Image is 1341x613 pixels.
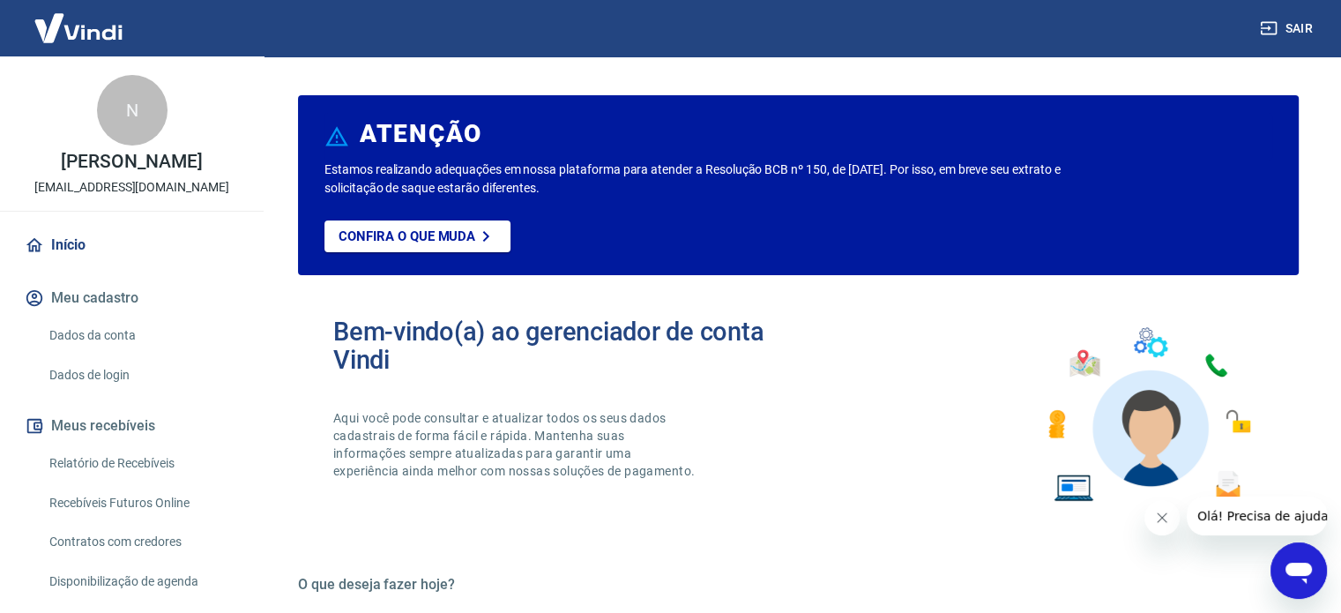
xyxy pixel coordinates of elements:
[21,226,242,265] a: Início
[21,407,242,445] button: Meus recebíveis
[34,178,229,197] p: [EMAIL_ADDRESS][DOMAIN_NAME]
[1270,542,1327,599] iframe: Botão para abrir a janela de mensagens
[42,524,242,560] a: Contratos com credores
[42,445,242,482] a: Relatório de Recebíveis
[11,12,148,26] span: Olá! Precisa de ajuda?
[339,228,475,244] p: Confira o que muda
[360,125,482,143] h6: ATENÇÃO
[1032,318,1263,512] img: Imagem de um avatar masculino com diversos icones exemplificando as funcionalidades do gerenciado...
[97,75,168,146] div: N
[42,485,242,521] a: Recebíveis Futuros Online
[42,357,242,393] a: Dados de login
[21,279,242,318] button: Meu cadastro
[333,409,698,480] p: Aqui você pode consultar e atualizar todos os seus dados cadastrais de forma fácil e rápida. Mant...
[324,161,1083,198] p: Estamos realizando adequações em nossa plataforma para atender a Resolução BCB nº 150, de [DATE]....
[21,1,136,55] img: Vindi
[298,576,1299,594] h5: O que deseja fazer hoje?
[1144,500,1180,535] iframe: Fechar mensagem
[42,318,242,354] a: Dados da conta
[61,153,202,171] p: [PERSON_NAME]
[324,221,510,252] a: Confira o que muda
[1187,497,1327,535] iframe: Mensagem da empresa
[333,318,799,374] h2: Bem-vindo(a) ao gerenciador de conta Vindi
[42,564,242,600] a: Disponibilização de agenda
[1256,12,1320,45] button: Sair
